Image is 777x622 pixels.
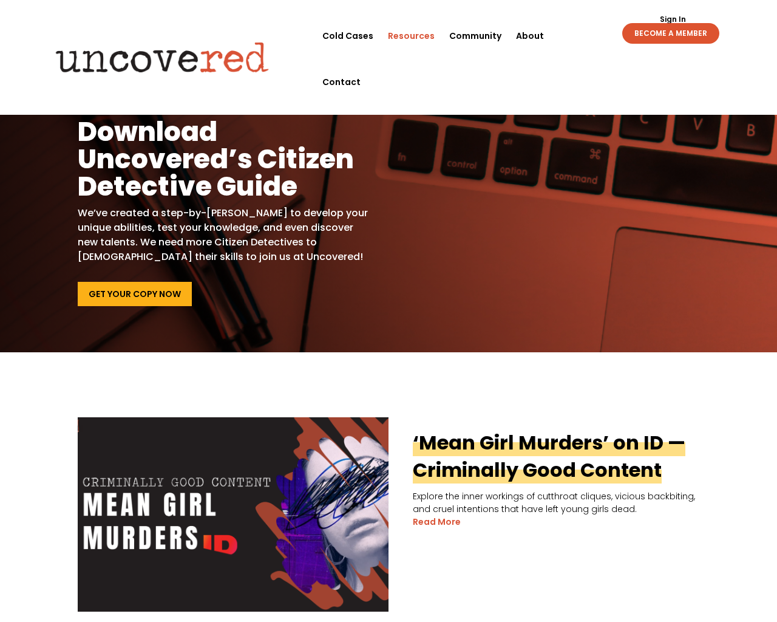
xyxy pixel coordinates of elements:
img: Uncovered logo [46,33,279,81]
a: Contact [322,59,361,105]
a: Community [449,13,501,59]
img: ‘Mean Girl Murders’ on ID — Criminally Good Content [78,417,388,612]
a: Sign In [653,16,693,23]
a: About [516,13,544,59]
a: Get Your Copy Now [78,282,192,306]
p: Explore the inner workings of cutthroat cliques, vicious backbiting, and cruel intentions that ha... [78,490,699,516]
a: BECOME A MEMBER [622,23,719,44]
a: Resources [388,13,435,59]
a: ‘Mean Girl Murders’ on ID — Criminally Good Content [413,429,685,484]
p: We’ve created a step-by-[PERSON_NAME] to develop your unique abilities, test your knowledge, and ... [78,206,372,264]
a: Cold Cases [322,13,373,59]
a: read more [413,516,461,528]
h1: Download Uncovered’s Citizen Detective Guide [78,118,372,206]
